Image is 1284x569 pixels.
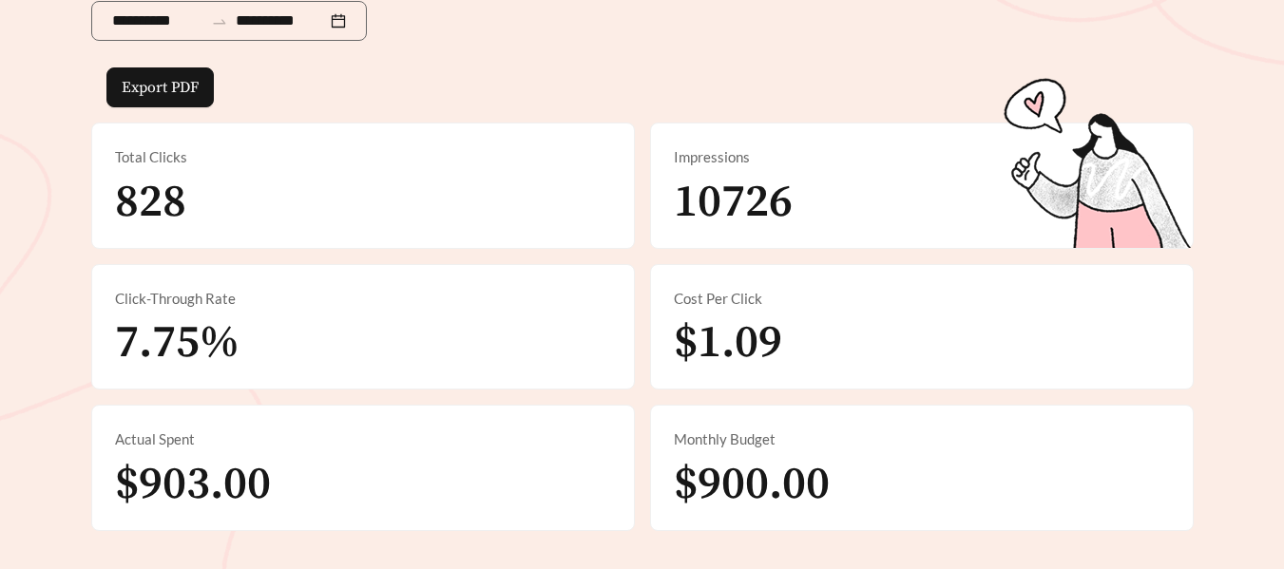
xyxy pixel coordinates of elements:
span: swap-right [211,13,228,30]
span: 7.75% [115,314,240,371]
div: Monthly Budget [674,428,1170,450]
div: Cost Per Click [674,288,1170,310]
div: Impressions [674,146,1170,168]
div: Click-Through Rate [115,288,611,310]
span: $1.09 [674,314,782,371]
span: $900.00 [674,456,830,513]
span: $903.00 [115,456,271,513]
div: Actual Spent [115,428,611,450]
span: Export PDF [122,76,199,99]
span: to [211,12,228,29]
button: Export PDF [106,67,214,107]
span: 828 [115,174,186,231]
span: 10726 [674,174,793,231]
div: Total Clicks [115,146,611,168]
